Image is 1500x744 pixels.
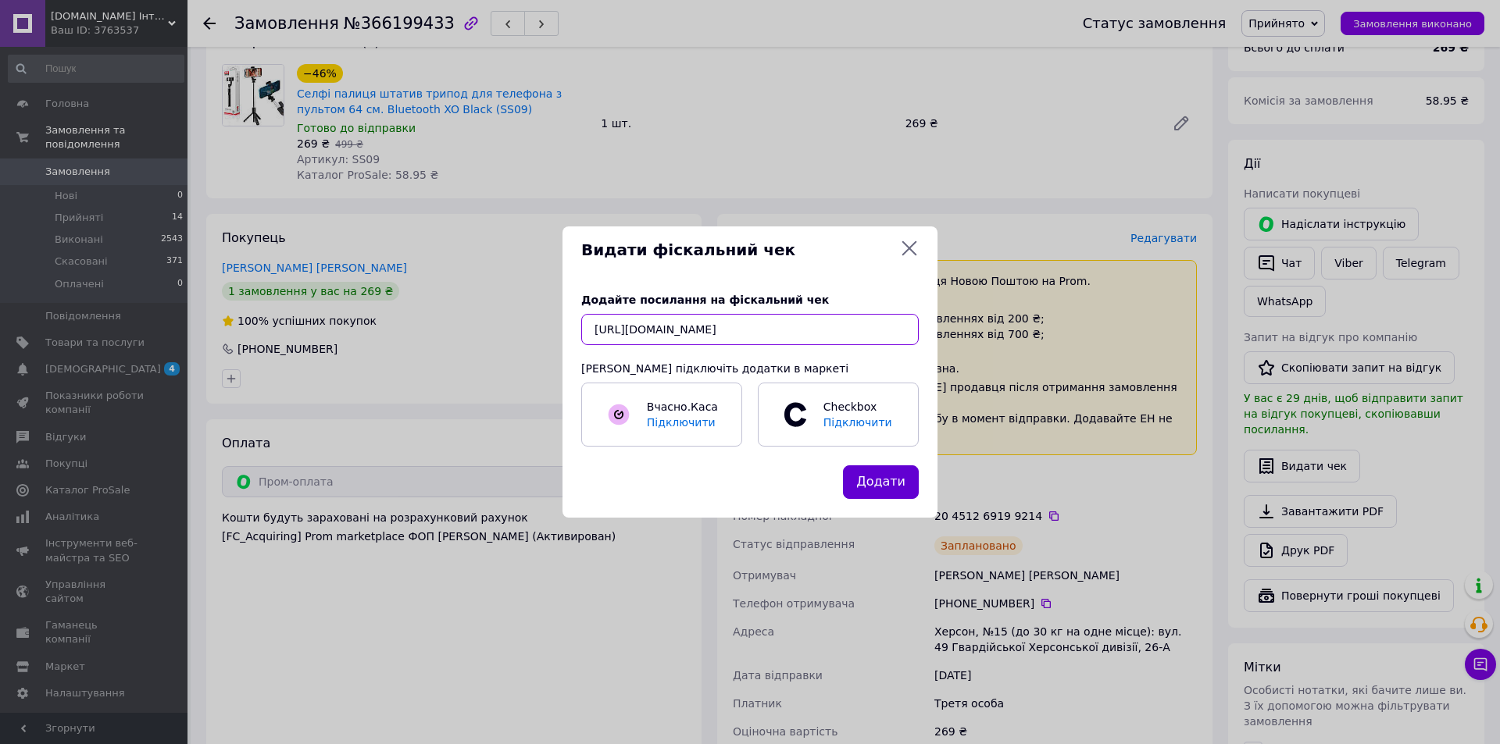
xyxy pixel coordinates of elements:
span: Підключити [823,416,892,429]
span: Додайте посилання на фіскальний чек [581,294,829,306]
span: Підключити [647,416,716,429]
span: Checkbox [816,399,902,430]
span: Вчасно.Каса [647,400,718,413]
button: Додати [843,465,919,499]
span: Видати фіскальний чек [581,239,894,262]
a: CheckboxПідключити [758,383,919,447]
input: URL чека [581,314,919,345]
a: Вчасно.КасаПідключити [581,383,742,447]
div: [PERSON_NAME] підключіть додатки в маркеті [581,361,919,376]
